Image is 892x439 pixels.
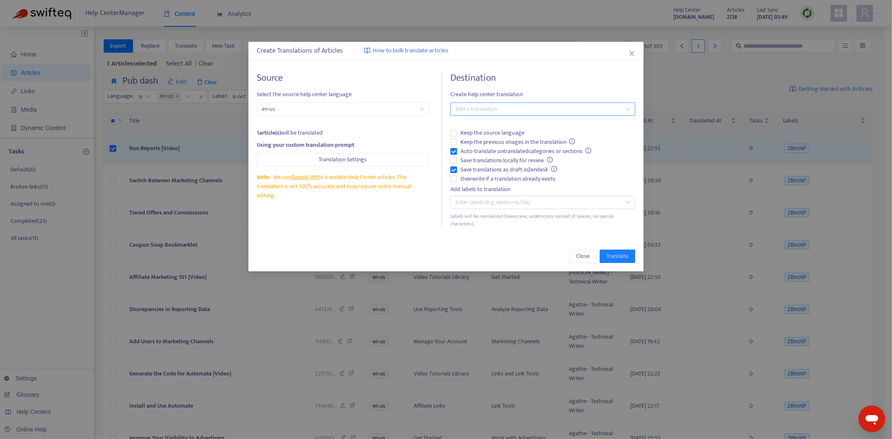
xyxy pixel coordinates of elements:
[257,128,281,138] strong: 1 article(s)
[257,140,429,150] div: Using your custom translation prompt
[291,172,319,182] a: OpenAI API
[576,252,590,261] span: Close
[364,46,448,56] a: How to bulk translate articles
[457,138,579,147] span: Keep the previous images in the translation
[450,90,635,99] span: Create help center translation
[257,153,429,166] button: Translation Settings
[257,90,429,99] span: Select the source help center language
[450,72,635,84] h4: Destination
[627,49,636,58] button: Close
[257,173,429,200] div: We use to translate Help Center articles. The translation is not 100% accurate and may require so...
[600,250,635,263] button: Translate
[547,157,553,163] span: info-circle
[859,406,885,432] iframe: Button to launch messaging window
[457,147,595,156] span: Auto-translate untranslated categories or sections
[585,148,591,153] span: info-circle
[457,128,528,138] span: Keep the source language
[450,212,635,228] div: Labels will be normalized (lowercase, underscores instead of spaces, no special characters).
[570,250,596,263] button: Close
[257,172,270,182] span: Note:
[551,166,557,172] span: info-circle
[257,72,429,84] h4: Source
[373,46,448,56] span: How to bulk translate articles
[457,174,559,184] span: Overwrite if a translation already exists
[569,138,575,144] span: info-circle
[629,50,635,57] span: close
[319,155,367,164] span: Translation Settings
[262,103,424,115] span: en-us
[257,46,635,56] div: Create Translations of Articles
[457,165,561,174] span: Save translations as draft in Zendesk
[457,156,557,165] span: Save translations locally for review
[450,185,635,194] div: Add labels to translation
[257,128,429,138] div: will be translated
[364,47,371,54] img: image-link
